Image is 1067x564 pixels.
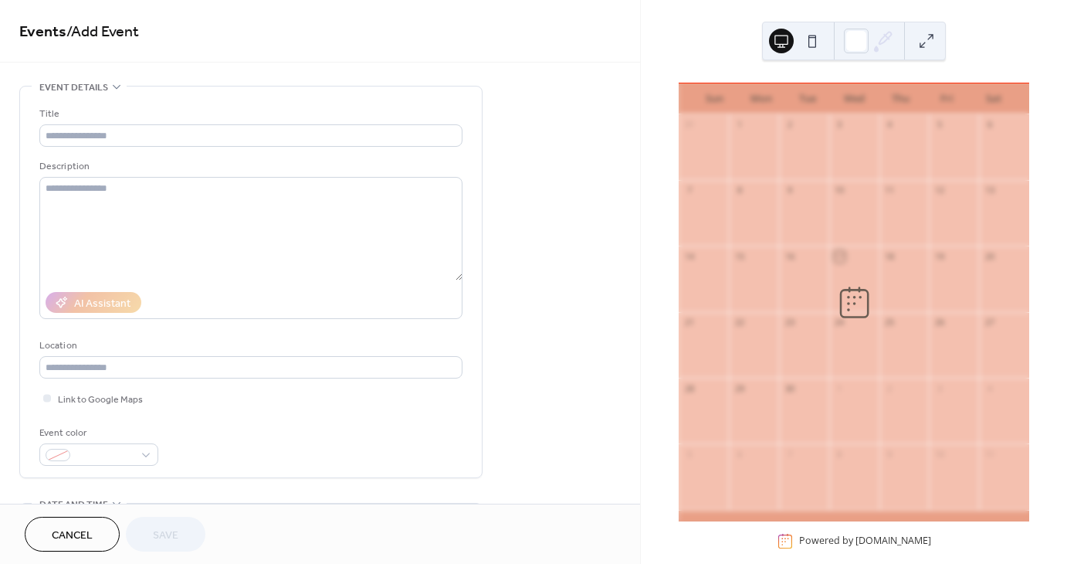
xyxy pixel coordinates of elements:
div: 4 [984,382,995,394]
div: Event color [39,425,155,441]
div: 8 [733,185,745,196]
div: 5 [683,448,695,460]
div: 15 [733,250,745,262]
div: 22 [733,317,745,328]
div: 25 [884,317,896,328]
a: Events [19,17,66,47]
div: Fri [923,83,970,114]
div: 16 [784,250,795,262]
div: 10 [933,448,945,460]
div: 4 [884,119,896,131]
div: 11 [984,448,995,460]
span: Date and time [39,497,108,513]
div: 26 [933,317,945,328]
div: 10 [834,185,845,196]
div: 6 [733,448,745,460]
div: 28 [683,382,695,394]
div: Mon [737,83,784,114]
div: 27 [984,317,995,328]
div: Sun [691,83,737,114]
div: 12 [933,185,945,196]
span: Event details [39,80,108,96]
div: 5 [933,119,945,131]
span: / Add Event [66,17,139,47]
div: Title [39,106,459,122]
div: 8 [834,448,845,460]
div: 21 [683,317,695,328]
div: 2 [884,382,896,394]
div: 2 [784,119,795,131]
div: 30 [784,382,795,394]
div: 1 [733,119,745,131]
button: Cancel [25,517,120,552]
div: 20 [984,250,995,262]
div: Wed [831,83,877,114]
div: 7 [683,185,695,196]
div: 17 [834,250,845,262]
span: Cancel [52,528,93,544]
div: Sat [970,83,1017,114]
div: 29 [733,382,745,394]
div: Location [39,338,459,354]
a: [DOMAIN_NAME] [855,535,931,548]
div: 1 [834,382,845,394]
div: Thu [877,83,923,114]
div: 3 [933,382,945,394]
div: 9 [784,185,795,196]
div: 18 [884,250,896,262]
span: Link to Google Maps [58,392,143,408]
div: Powered by [799,535,931,548]
div: 14 [683,250,695,262]
div: 19 [933,250,945,262]
div: 9 [884,448,896,460]
div: Description [39,158,459,175]
div: 11 [884,185,896,196]
div: 7 [784,448,795,460]
div: 24 [834,317,845,328]
div: Tue [784,83,831,114]
div: 13 [984,185,995,196]
div: 3 [834,119,845,131]
div: 6 [984,119,995,131]
div: 23 [784,317,795,328]
div: 31 [683,119,695,131]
